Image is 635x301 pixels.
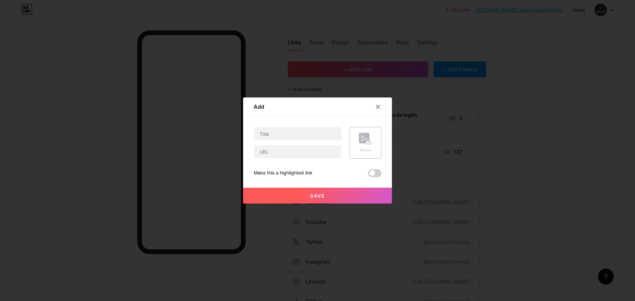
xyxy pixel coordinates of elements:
button: Save [243,188,392,204]
div: Add [254,103,264,111]
input: Title [254,127,341,140]
div: Make this a highlighted link [254,169,313,177]
div: Picture [359,148,372,153]
span: Save [310,193,325,199]
input: URL [254,145,341,158]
